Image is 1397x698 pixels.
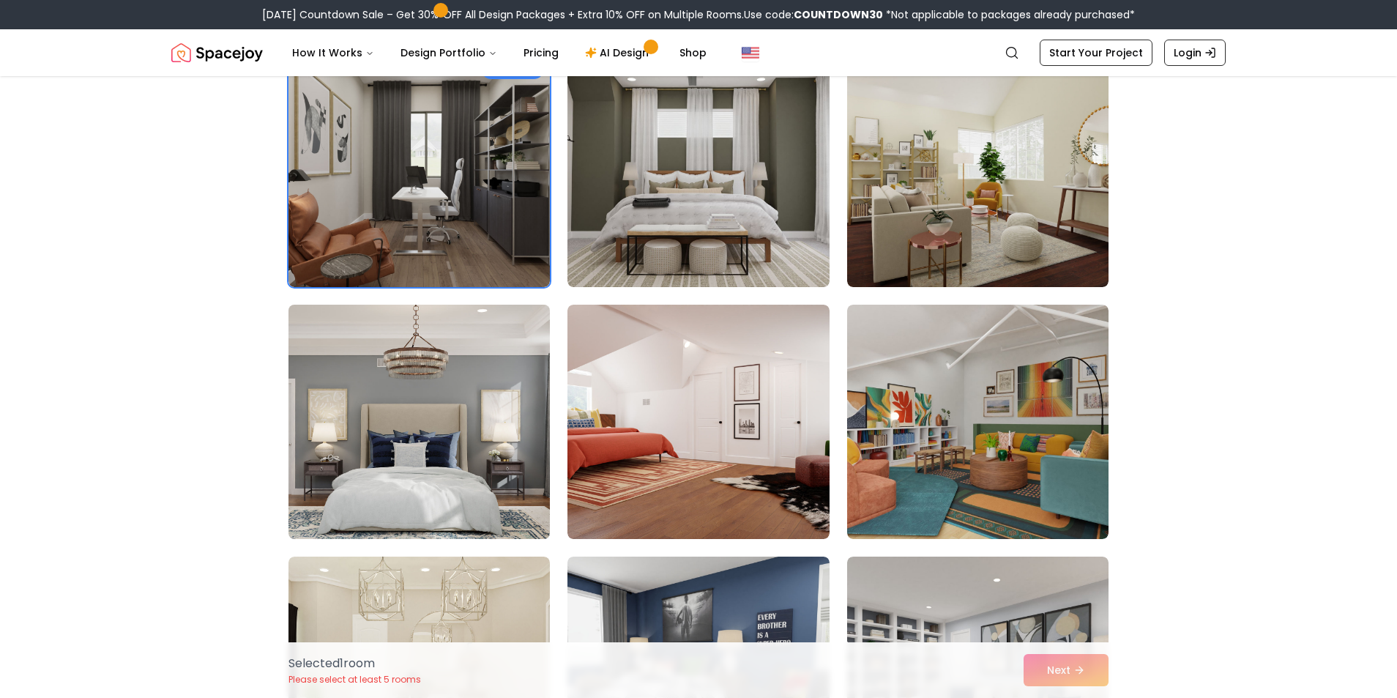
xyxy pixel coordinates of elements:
[883,7,1135,22] span: *Not applicable to packages already purchased*
[847,53,1109,287] img: Room room-3
[280,38,718,67] nav: Main
[288,674,421,686] p: Please select at least 5 rooms
[280,38,386,67] button: How It Works
[171,38,263,67] a: Spacejoy
[1040,40,1152,66] a: Start Your Project
[512,38,570,67] a: Pricing
[1164,40,1226,66] a: Login
[389,38,509,67] button: Design Portfolio
[794,7,883,22] b: COUNTDOWN30
[288,53,550,287] img: Room room-1
[847,305,1109,539] img: Room room-6
[668,38,718,67] a: Shop
[282,299,556,545] img: Room room-4
[262,7,1135,22] div: [DATE] Countdown Sale – Get 30% OFF All Design Packages + Extra 10% OFF on Multiple Rooms.
[742,44,759,62] img: United States
[573,38,665,67] a: AI Design
[567,53,829,287] img: Room room-2
[567,305,829,539] img: Room room-5
[744,7,883,22] span: Use code:
[171,29,1226,76] nav: Global
[288,655,421,672] p: Selected 1 room
[171,38,263,67] img: Spacejoy Logo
